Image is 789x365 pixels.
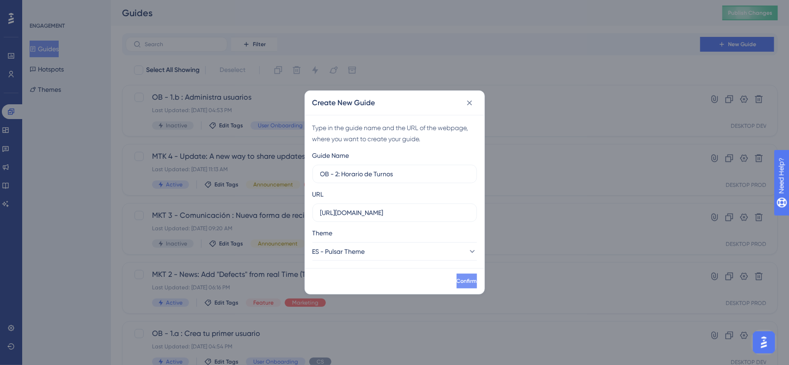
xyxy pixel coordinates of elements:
[320,208,469,218] input: https://www.example.com
[312,246,365,257] span: ES - Pulsar Theme
[312,189,324,200] div: URL
[312,227,333,239] span: Theme
[312,97,375,108] h2: Create New Guide
[457,277,477,285] span: Confirm
[312,150,349,161] div: Guide Name
[312,122,477,144] div: Type in the guide name and the URL of the webpage, where you want to create your guide.
[320,169,469,179] input: How to Create
[22,2,58,13] span: Need Help?
[750,329,778,356] iframe: UserGuiding AI Assistant Launcher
